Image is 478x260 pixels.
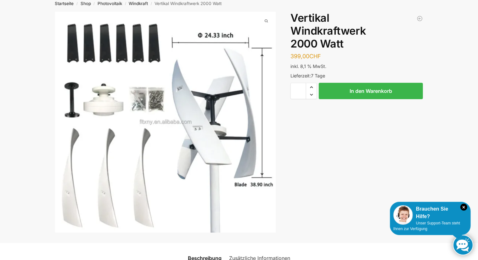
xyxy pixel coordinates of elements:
[309,53,321,59] span: CHF
[55,12,276,233] li: 1 / 1
[319,83,423,99] button: In den Warenkorb
[81,1,91,6] a: Shop
[74,1,81,6] span: /
[417,15,423,22] a: Windkraftanlage für Garten Terrasse
[129,1,148,6] a: Windkraft
[55,1,74,6] a: Startseite
[289,103,424,121] iframe: Sicherer Rahmen für schnelle Bezahlvorgänge
[393,205,413,225] img: Customer service
[55,12,276,233] img: Vertikal Windrad
[91,1,98,6] span: /
[290,12,423,50] h1: Vertikal Windkraftwerk 2000 Watt
[306,83,317,91] span: Increase quantity
[98,1,122,6] a: Photovoltaik
[393,221,460,231] span: Unser Support-Team steht Ihnen zur Verfügung
[290,64,326,69] span: inkl. 8,1 % MwSt.
[122,1,129,6] span: /
[290,53,321,59] bdi: 399,00
[55,12,276,233] a: Vertikal WindradHd63d2b51b2484c83bf992b756e770dc5o
[306,91,317,99] span: Reduce quantity
[393,205,467,220] div: Brauchen Sie Hilfe?
[311,73,325,78] span: 7 Tage
[290,83,306,99] input: Produktmenge
[460,204,467,211] i: Schließen
[290,73,325,78] span: Lieferzeit:
[148,1,155,6] span: /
